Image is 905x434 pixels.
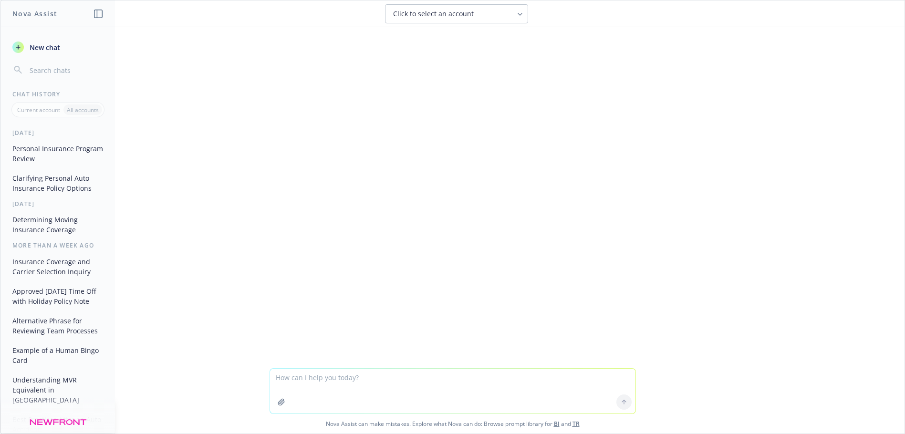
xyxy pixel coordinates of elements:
[28,42,60,52] span: New chat
[393,9,474,19] span: Click to select an account
[554,420,560,428] a: BI
[385,4,528,23] button: Click to select an account
[9,254,107,279] button: Insurance Coverage and Carrier Selection Inquiry
[1,129,115,137] div: [DATE]
[9,39,107,56] button: New chat
[28,63,104,77] input: Search chats
[9,170,107,196] button: Clarifying Personal Auto Insurance Policy Options
[1,90,115,98] div: Chat History
[9,212,107,238] button: Determining Moving Insurance Coverage
[4,414,901,434] span: Nova Assist can make mistakes. Explore what Nova can do: Browse prompt library for and
[9,372,107,408] button: Understanding MVR Equivalent in [GEOGRAPHIC_DATA]
[9,342,107,368] button: Example of a Human Bingo Card
[572,420,580,428] a: TR
[12,9,57,19] h1: Nova Assist
[17,106,60,114] p: Current account
[67,106,99,114] p: All accounts
[9,313,107,339] button: Alternative Phrase for Reviewing Team Processes
[9,141,107,166] button: Personal Insurance Program Review
[9,283,107,309] button: Approved [DATE] Time Off with Holiday Policy Note
[1,241,115,249] div: More than a week ago
[1,200,115,208] div: [DATE]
